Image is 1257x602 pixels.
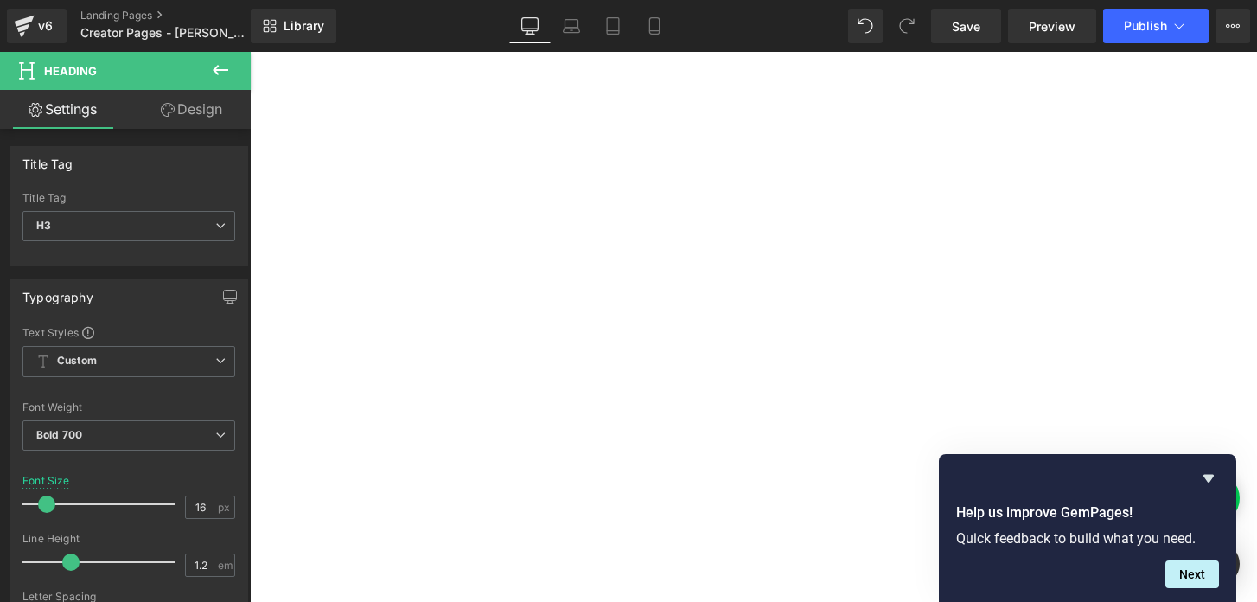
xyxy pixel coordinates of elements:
[890,9,924,43] button: Redo
[218,502,233,513] span: px
[44,64,97,78] span: Heading
[1198,468,1219,489] button: Hide survey
[251,9,336,43] a: New Library
[952,17,980,35] span: Save
[1103,9,1209,43] button: Publish
[634,9,675,43] a: Mobile
[80,26,246,40] span: Creator Pages - [PERSON_NAME] Creations
[35,15,56,37] div: v6
[1124,19,1167,33] span: Publish
[1029,17,1075,35] span: Preview
[22,533,235,545] div: Line Height
[22,325,235,339] div: Text Styles
[22,401,235,413] div: Font Weight
[7,9,67,43] a: v6
[218,560,233,571] span: em
[80,9,279,22] a: Landing Pages
[1008,9,1096,43] a: Preview
[22,192,235,204] div: Title Tag
[848,9,883,43] button: Undo
[509,9,551,43] a: Desktop
[129,90,254,129] a: Design
[22,147,73,171] div: Title Tag
[22,475,70,487] div: Font Size
[36,428,82,441] b: Bold 700
[551,9,592,43] a: Laptop
[1165,560,1219,588] button: Next question
[36,219,51,232] b: H3
[57,354,97,368] b: Custom
[22,280,93,304] div: Typography
[284,18,324,34] span: Library
[956,503,1219,523] h2: Help us improve GemPages!
[956,530,1219,547] p: Quick feedback to build what you need.
[1216,9,1250,43] button: More
[592,9,634,43] a: Tablet
[956,468,1219,588] div: Help us improve GemPages!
